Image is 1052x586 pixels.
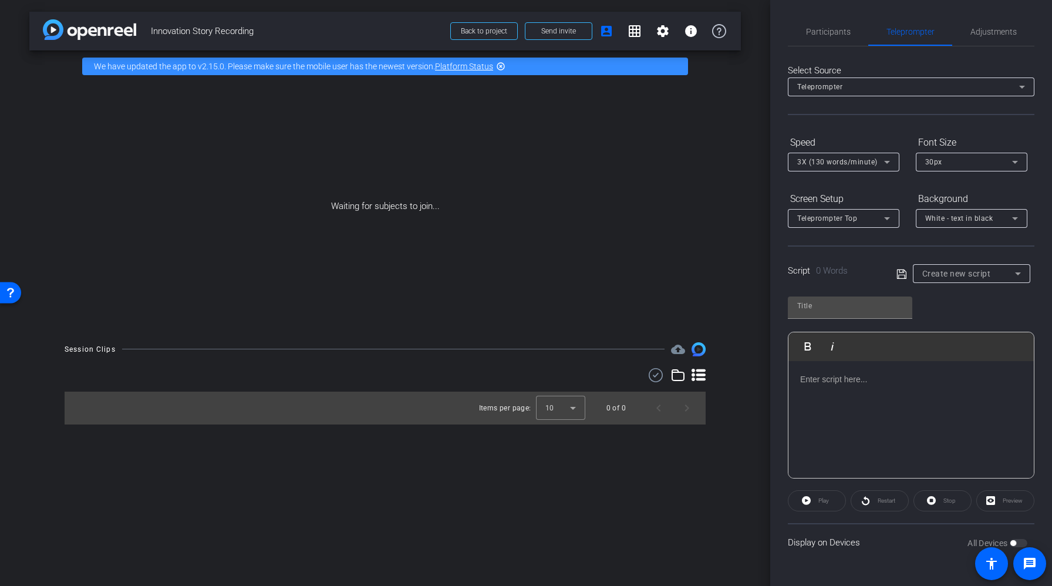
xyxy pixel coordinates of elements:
[806,28,851,36] span: Participants
[645,394,673,422] button: Previous page
[916,189,1027,209] div: Background
[797,335,819,358] button: Bold (⌘B)
[916,133,1027,153] div: Font Size
[461,27,507,35] span: Back to project
[821,335,844,358] button: Italic (⌘I)
[788,523,1034,561] div: Display on Devices
[797,158,878,166] span: 3X (130 words/minute)
[43,19,136,40] img: app-logo
[788,133,899,153] div: Speed
[656,24,670,38] mat-icon: settings
[525,22,592,40] button: Send invite
[984,557,999,571] mat-icon: accessibility
[816,265,848,276] span: 0 Words
[692,342,706,356] img: Session clips
[435,62,493,71] a: Platform Status
[970,28,1017,36] span: Adjustments
[673,394,701,422] button: Next page
[541,26,576,36] span: Send invite
[606,402,626,414] div: 0 of 0
[967,537,1010,549] label: All Devices
[886,28,935,36] span: Teleprompter
[65,343,116,355] div: Session Clips
[1023,557,1037,571] mat-icon: message
[684,24,698,38] mat-icon: info
[797,83,842,91] span: Teleprompter
[788,264,880,278] div: Script
[788,64,1034,78] div: Select Source
[788,189,899,209] div: Screen Setup
[599,24,613,38] mat-icon: account_box
[922,269,991,278] span: Create new script
[925,214,993,223] span: White - text in black
[151,19,443,43] span: Innovation Story Recording
[29,82,741,331] div: Waiting for subjects to join...
[479,402,531,414] div: Items per page:
[797,299,903,313] input: Title
[82,58,688,75] div: We have updated the app to v2.15.0. Please make sure the mobile user has the newest version.
[925,158,942,166] span: 30px
[450,22,518,40] button: Back to project
[628,24,642,38] mat-icon: grid_on
[496,62,505,71] mat-icon: highlight_off
[671,342,685,356] mat-icon: cloud_upload
[797,214,857,223] span: Teleprompter Top
[671,342,685,356] span: Destinations for your clips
